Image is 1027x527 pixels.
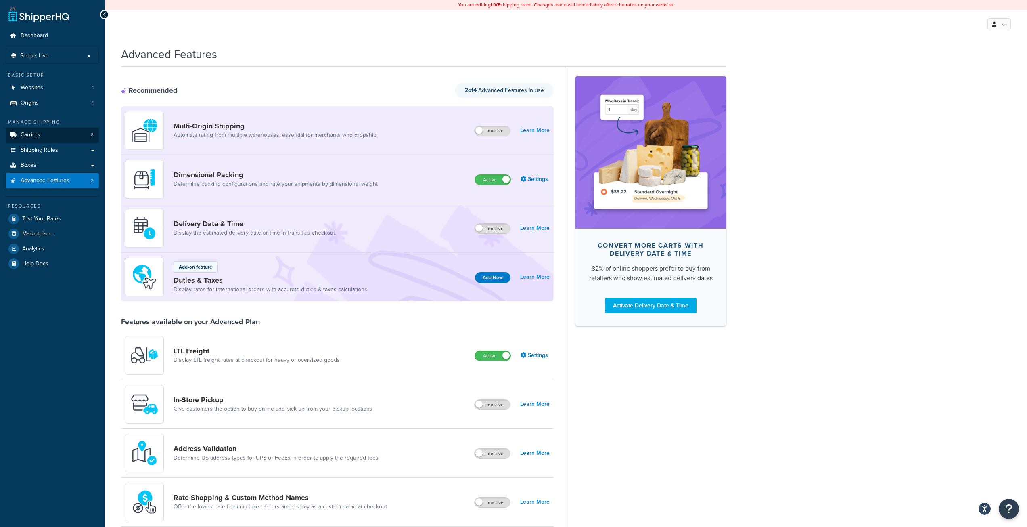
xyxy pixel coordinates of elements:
[174,180,378,188] a: Determine packing configurations and rate your shipments by dimensional weight
[22,216,61,223] span: Test Your Rates
[588,241,713,258] div: Convert more carts with delivery date & time
[475,126,510,136] label: Inactive
[130,165,159,193] img: DTVBYsAAAAAASUVORK5CYII=
[130,439,159,467] img: kIG8fy0lQAAAABJRU5ErkJggg==
[475,224,510,233] label: Inactive
[174,454,379,462] a: Determine US address types for UPS or FedEx in order to apply the required fees
[6,28,99,43] a: Dashboard
[6,80,99,95] a: Websites1
[174,493,387,502] a: Rate Shopping & Custom Method Names
[520,271,550,283] a: Learn More
[20,52,49,59] span: Scope: Live
[174,122,376,130] a: Multi-Origin Shipping
[6,96,99,111] li: Origins
[121,46,217,62] h1: Advanced Features
[174,229,336,237] a: Display the estimated delivery date or time in transit as checkout.
[521,350,550,361] a: Settings
[92,84,94,91] span: 1
[6,128,99,143] a: Carriers8
[6,203,99,210] div: Resources
[130,263,159,291] img: icon-duo-feat-landed-cost-7136b061.png
[130,341,159,370] img: y79ZsPf0fXUFUhFXDzUgf+ktZg5F2+ohG75+v3d2s1D9TjoU8PiyCIluIjV41seZevKCRuEjTPPOKHJsQcmKCXGdfprl3L4q7...
[174,444,379,453] a: Address Validation
[174,286,367,294] a: Display rates for international orders with accurate duties & taxes calculations
[475,498,510,507] label: Inactive
[999,499,1019,519] button: Open Resource Center
[21,147,58,154] span: Shipping Rules
[475,449,510,458] label: Inactive
[92,100,94,107] span: 1
[520,496,550,508] a: Learn More
[475,351,510,361] label: Active
[174,405,372,413] a: Give customers the option to buy online and pick up from your pickup locations
[520,125,550,136] a: Learn More
[21,100,39,107] span: Origins
[21,132,40,139] span: Carriers
[6,241,99,256] a: Analytics
[521,174,550,185] a: Settings
[130,390,159,418] img: wfgcfpwTIucLEAAAAASUVORK5CYII=
[587,88,714,216] img: feature-image-ddt-36eae7f7280da8017bfb280eaccd9c446f90b1fe08728e4019434db127062ab4.png
[588,264,713,283] div: 82% of online shoppers prefer to buy from retailers who show estimated delivery dates
[91,132,94,139] span: 8
[6,128,99,143] li: Carriers
[174,346,340,355] a: LTL Freight
[22,231,52,237] span: Marketplace
[174,131,376,139] a: Automate rating from multiple warehouses, essential for merchants who dropship
[520,399,550,410] a: Learn More
[174,276,367,285] a: Duties & Taxes
[6,143,99,158] a: Shipping Rules
[6,119,99,126] div: Manage Shipping
[475,272,510,283] button: Add Now
[475,400,510,409] label: Inactive
[21,32,48,39] span: Dashboard
[520,223,550,234] a: Learn More
[475,175,510,185] label: Active
[465,86,544,94] span: Advanced Features in use
[174,170,378,179] a: Dimensional Packing
[174,395,372,404] a: In-Store Pickup
[174,219,336,228] a: Delivery Date & Time
[6,173,99,188] li: Advanced Features
[179,263,212,271] p: Add-on feature
[91,177,94,184] span: 2
[520,447,550,459] a: Learn More
[465,86,477,94] strong: 2 of 4
[22,246,44,252] span: Analytics
[6,80,99,95] li: Websites
[6,256,99,271] a: Help Docs
[130,214,159,242] img: gfkeb5ejjkALwAAAABJRU5ErkJggg==
[6,96,99,111] a: Origins1
[6,72,99,79] div: Basic Setup
[6,212,99,226] a: Test Your Rates
[130,488,159,516] img: icon-duo-feat-rate-shopping-ecdd8bed.png
[22,260,48,267] span: Help Docs
[21,177,69,184] span: Advanced Features
[605,298,697,313] a: Activate Delivery Date & Time
[130,116,159,145] img: WatD5o0RtDAAAAAElFTkSuQmCC
[121,86,178,95] div: Recommended
[21,162,36,169] span: Boxes
[6,173,99,188] a: Advanced Features2
[491,1,500,8] b: LIVE
[6,158,99,173] a: Boxes
[121,317,260,326] div: Features available on your Advanced Plan
[21,84,43,91] span: Websites
[174,503,387,511] a: Offer the lowest rate from multiple carriers and display as a custom name at checkout
[174,356,340,364] a: Display LTL freight rates at checkout for heavy or oversized goods
[6,227,99,241] a: Marketplace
